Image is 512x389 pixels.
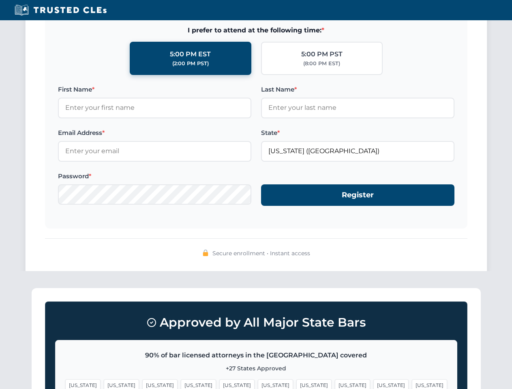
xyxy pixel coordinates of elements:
[58,25,454,36] span: I prefer to attend at the following time:
[58,98,251,118] input: Enter your first name
[261,85,454,94] label: Last Name
[202,250,209,256] img: 🔒
[261,128,454,138] label: State
[301,49,343,60] div: 5:00 PM PST
[58,141,251,161] input: Enter your email
[65,350,447,361] p: 90% of bar licensed attorneys in the [GEOGRAPHIC_DATA] covered
[261,184,454,206] button: Register
[172,60,209,68] div: (2:00 PM PST)
[212,249,310,258] span: Secure enrollment • Instant access
[55,312,457,333] h3: Approved by All Major State Bars
[303,60,340,68] div: (8:00 PM EST)
[12,4,109,16] img: Trusted CLEs
[58,85,251,94] label: First Name
[58,128,251,138] label: Email Address
[170,49,211,60] div: 5:00 PM EST
[65,364,447,373] p: +27 States Approved
[261,141,454,161] input: Florida (FL)
[58,171,251,181] label: Password
[261,98,454,118] input: Enter your last name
